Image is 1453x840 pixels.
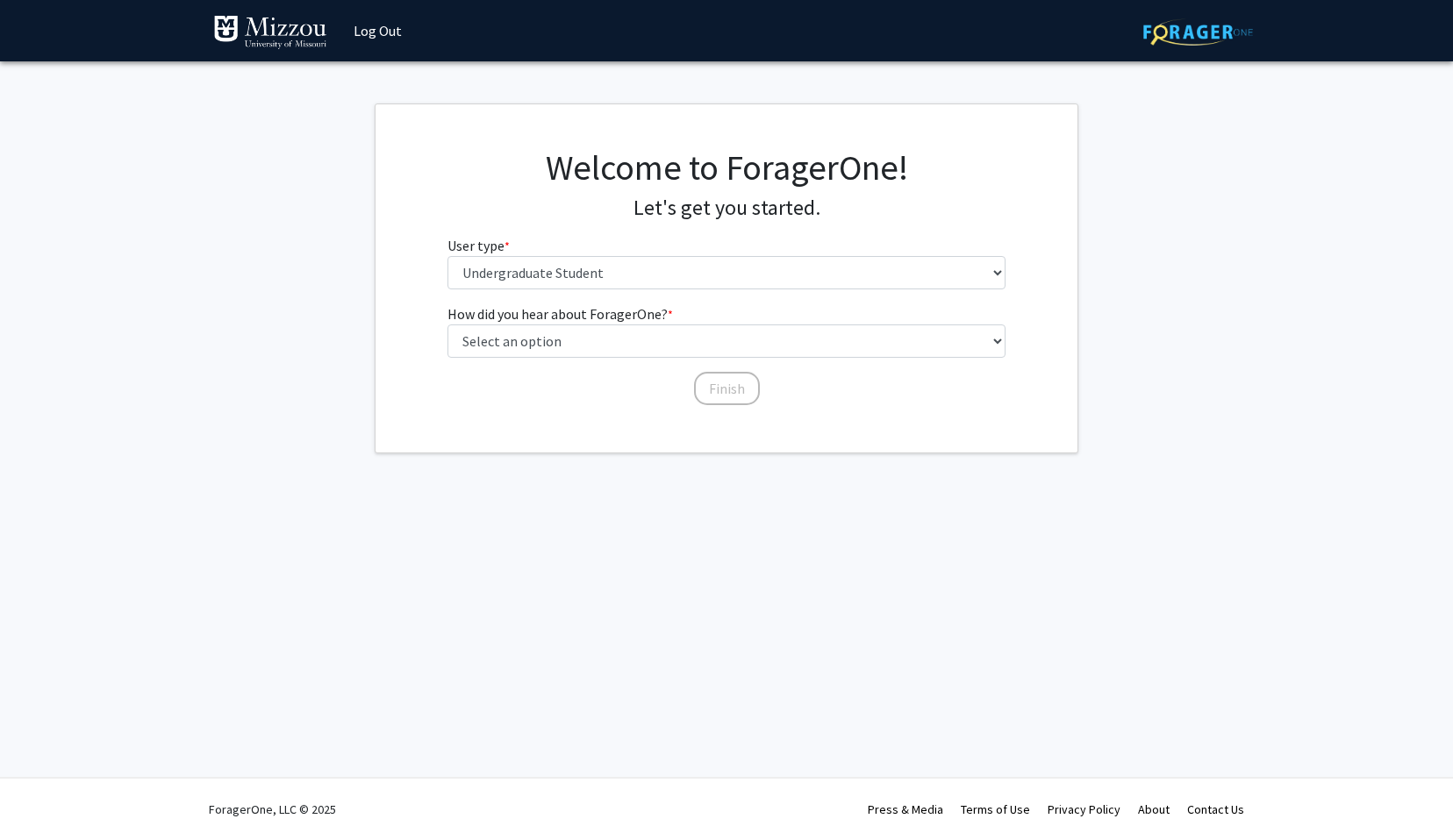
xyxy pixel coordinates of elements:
[1048,801,1120,817] a: Privacy Policy
[868,801,943,817] a: Press & Media
[1143,18,1253,46] img: ForagerOne Logo
[447,235,510,256] label: User type
[447,146,1006,189] h1: Welcome to ForagerOne!
[961,801,1030,817] a: Terms of Use
[1138,801,1170,817] a: About
[694,372,760,405] button: Finish
[447,303,673,324] label: How did you hear about ForagerOne?
[213,15,327,50] img: University of Missouri Logo
[209,779,336,840] div: ForagerOne, LLC © 2025
[447,196,1006,221] h4: Let's get you started.
[1187,801,1244,817] a: Contact Us
[13,761,75,827] iframe: Chat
